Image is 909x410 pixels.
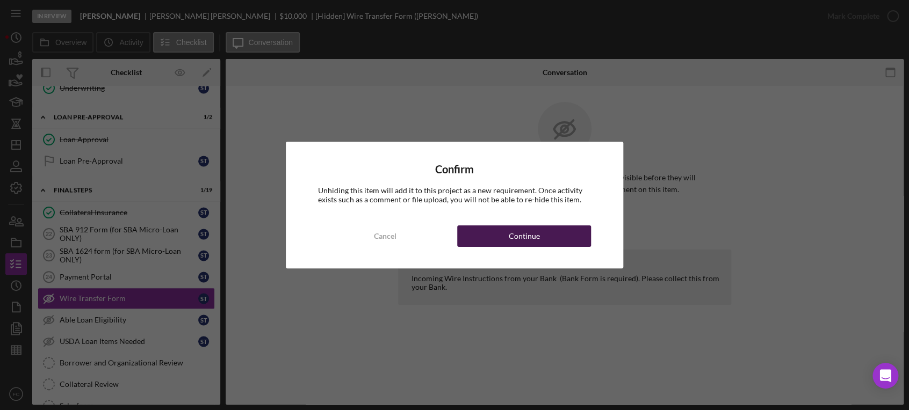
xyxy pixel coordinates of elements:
div: Continue [508,225,539,247]
div: Cancel [374,225,396,247]
button: Cancel [318,225,452,247]
button: Continue [457,225,591,247]
div: Unhiding this item will add it to this project as a new requirement. Once activity exists such as... [318,186,591,203]
h4: Confirm [318,163,591,175]
div: Open Intercom Messenger [872,363,898,389]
